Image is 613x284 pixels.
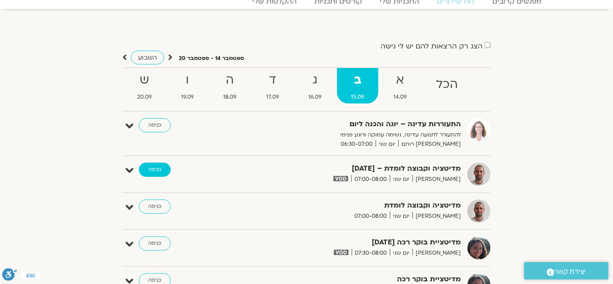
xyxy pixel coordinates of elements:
span: 07:00-08:00 [351,212,390,221]
a: ב15.09 [337,68,378,104]
a: א14.09 [380,68,421,104]
span: השבוע [138,53,157,62]
p: להתעורר לתנועה עדינה, נשימה עמוקה ורוגע פנימי [244,130,461,140]
a: כניסה [139,236,171,251]
span: [PERSON_NAME] [413,248,461,258]
strong: מדיטציה וקבוצה לומדת [244,200,461,212]
span: 15.09 [337,92,378,102]
span: 07:30-08:00 [352,248,390,258]
a: ג16.09 [295,68,335,104]
span: 07:00-08:00 [351,175,390,184]
img: vodicon [334,176,348,181]
a: כניסה [139,163,171,177]
span: [PERSON_NAME] רוחם [398,140,461,149]
strong: מדיטציה וקבוצה לומדת – [DATE] [244,163,461,175]
span: יום שני [390,212,413,221]
strong: ה [210,70,251,90]
a: ד17.09 [252,68,293,104]
strong: ג [295,70,335,90]
a: ש20.09 [123,68,165,104]
a: יצירת קשר [524,262,609,280]
strong: התעוררות עדינה – יוגה והכנה ליום [244,118,461,130]
p: ספטמבר 14 - ספטמבר 20 [179,54,244,63]
strong: הכל [423,75,472,95]
span: 20.09 [123,92,165,102]
a: כניסה [139,118,171,132]
span: 19.09 [167,92,208,102]
strong: ו [167,70,208,90]
span: 17.09 [252,92,293,102]
span: 18.09 [210,92,251,102]
span: יום שני [390,248,413,258]
strong: מדיטציית בוקר רכה [DATE] [244,236,461,248]
a: כניסה [139,200,171,214]
span: 14.09 [380,92,421,102]
strong: ד [252,70,293,90]
span: 06:30-07:00 [338,140,376,149]
a: הכל [423,68,472,104]
span: יצירת קשר [554,266,586,278]
strong: ב [337,70,378,90]
a: ה18.09 [210,68,251,104]
span: יום שני [376,140,398,149]
a: ו19.09 [167,68,208,104]
img: vodicon [334,250,349,255]
span: יום שני [390,175,413,184]
span: [PERSON_NAME] [413,212,461,221]
strong: א [380,70,421,90]
span: 16.09 [295,92,335,102]
span: [PERSON_NAME] [413,175,461,184]
label: הצג רק הרצאות להם יש לי גישה [381,42,483,50]
a: השבוע [131,51,164,64]
strong: ש [123,70,165,90]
